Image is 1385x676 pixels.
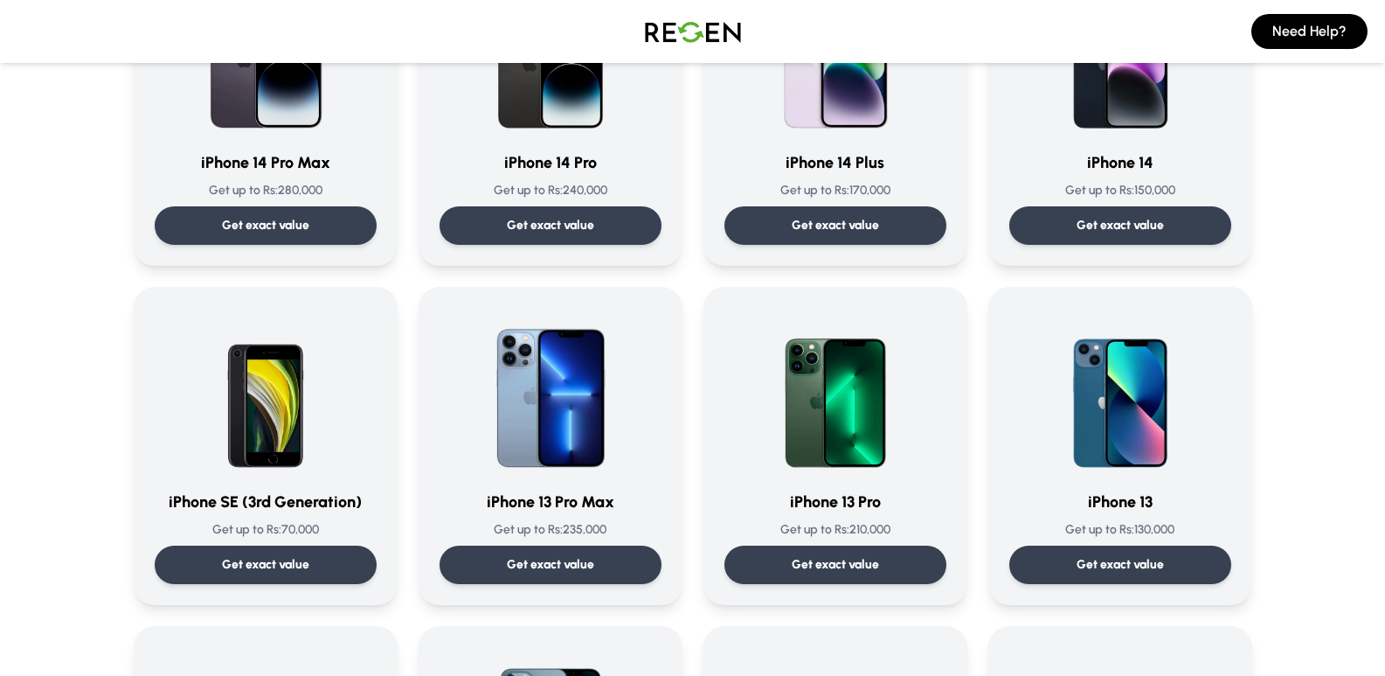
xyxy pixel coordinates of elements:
[751,308,919,476] img: iPhone 13 Pro
[1077,556,1164,574] p: Get exact value
[792,556,879,574] p: Get exact value
[1009,182,1231,199] p: Get up to Rs: 150,000
[467,308,634,476] img: iPhone 13 Pro Max
[182,308,350,476] img: iPhone SE (3rd Generation)
[155,150,377,175] h3: iPhone 14 Pro Max
[155,490,377,514] h3: iPhone SE (3rd Generation)
[1077,217,1164,234] p: Get exact value
[222,217,309,234] p: Get exact value
[724,521,946,539] p: Get up to Rs: 210,000
[724,150,946,175] h3: iPhone 14 Plus
[155,182,377,199] p: Get up to Rs: 280,000
[222,556,309,574] p: Get exact value
[1009,521,1231,539] p: Get up to Rs: 130,000
[1251,14,1368,49] button: Need Help?
[1036,308,1204,476] img: iPhone 13
[632,7,754,56] img: Logo
[440,521,661,539] p: Get up to Rs: 235,000
[1009,150,1231,175] h3: iPhone 14
[440,150,661,175] h3: iPhone 14 Pro
[507,556,594,574] p: Get exact value
[724,182,946,199] p: Get up to Rs: 170,000
[792,217,879,234] p: Get exact value
[724,490,946,514] h3: iPhone 13 Pro
[155,521,377,539] p: Get up to Rs: 70,000
[440,490,661,514] h3: iPhone 13 Pro Max
[1009,490,1231,514] h3: iPhone 13
[507,217,594,234] p: Get exact value
[440,182,661,199] p: Get up to Rs: 240,000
